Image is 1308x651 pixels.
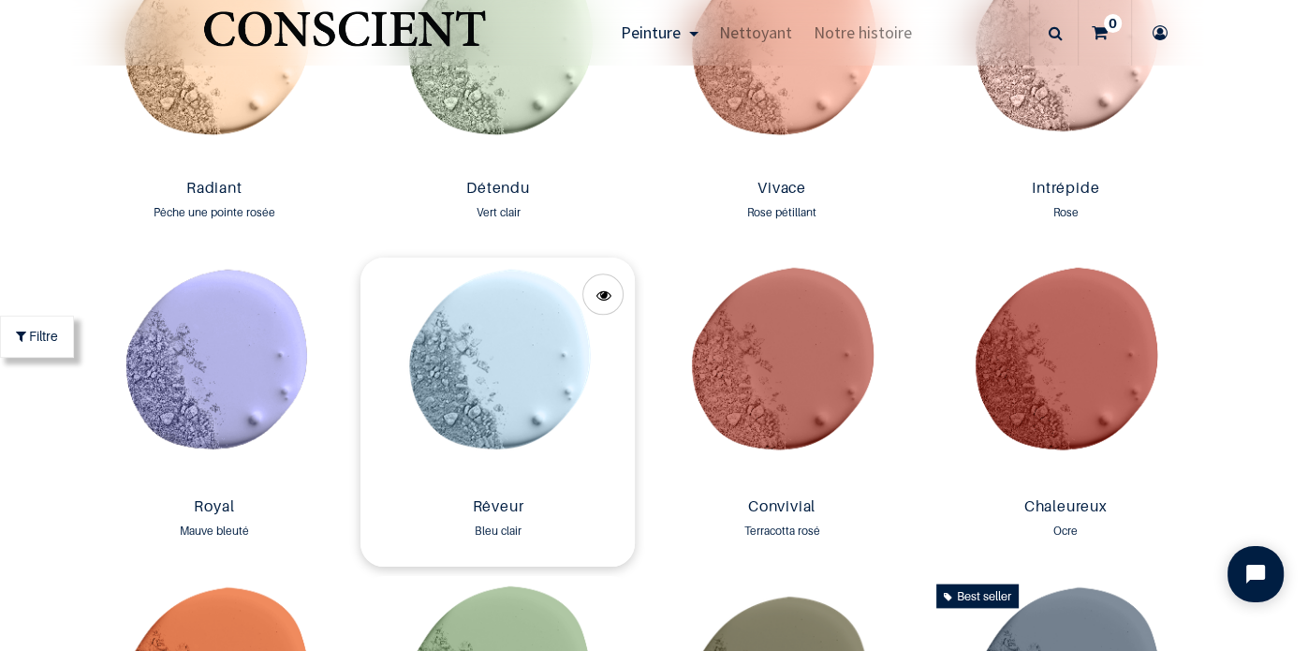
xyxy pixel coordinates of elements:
img: Product image [77,258,351,490]
div: Bleu clair [368,522,627,540]
a: Rêveur [368,497,627,519]
a: Radiant [84,179,344,200]
a: Détendu [368,179,627,200]
span: Nettoyant [719,22,792,43]
img: Product image [644,258,919,490]
a: Vivace [652,179,911,200]
div: Vert clair [368,203,627,222]
a: Royal [84,497,344,519]
a: Convivial [652,497,911,519]
span: Notre histoire [814,22,912,43]
a: Quick View [582,274,624,315]
div: Mauve bleuté [84,522,344,540]
img: Product image [929,258,1203,490]
span: Peinture [621,22,681,43]
div: Best seller [936,584,1019,608]
span: Filtre [29,326,58,346]
img: Product image [360,258,635,490]
sup: 0 [1104,14,1122,33]
iframe: Tidio Chat [1212,530,1300,618]
div: Rose pétillant [652,203,911,222]
div: Ocre [936,522,1196,540]
a: Intrépide [936,179,1196,200]
a: Chaleureux [936,497,1196,519]
div: Pêche une pointe rosée [84,203,344,222]
div: Rose [936,203,1196,222]
div: Terracotta rosé [652,522,911,540]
